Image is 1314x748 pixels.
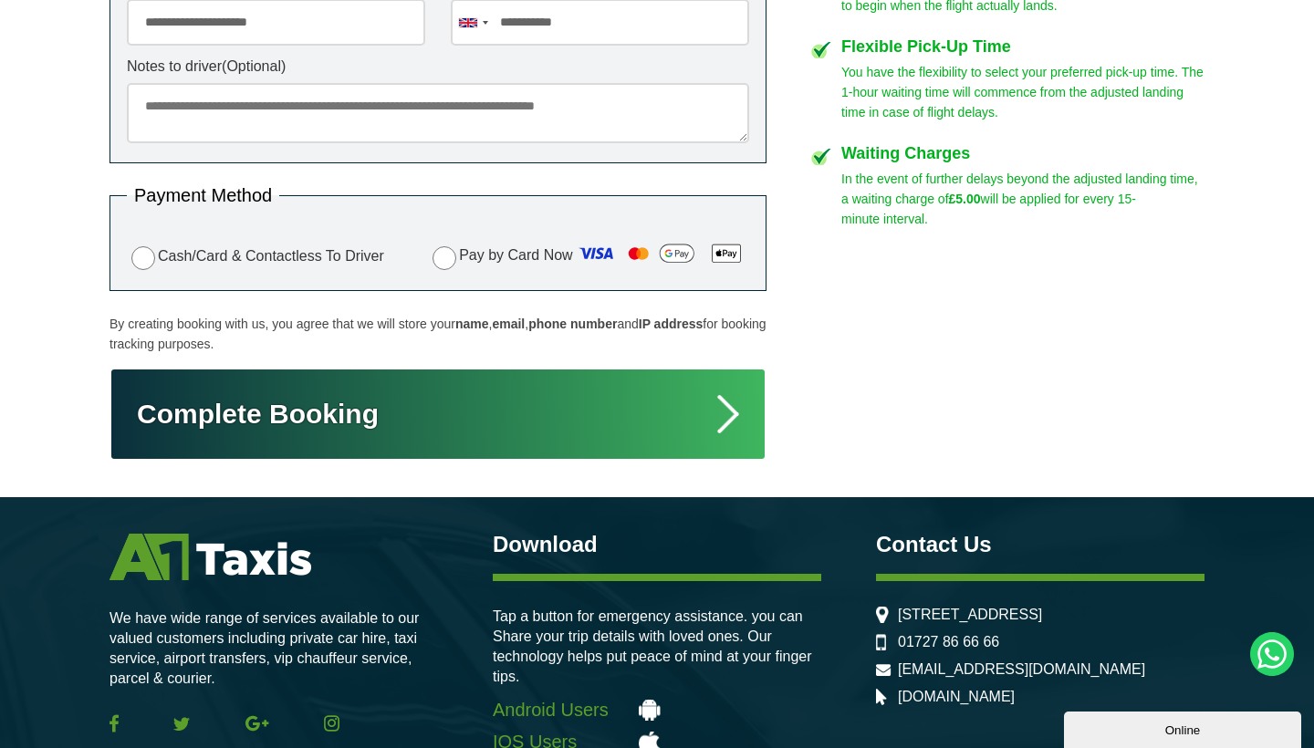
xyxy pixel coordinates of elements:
h4: Waiting Charges [841,145,1204,161]
a: [EMAIL_ADDRESS][DOMAIN_NAME] [898,661,1145,678]
input: Cash/Card & Contactless To Driver [131,246,155,270]
img: A1 Taxis St Albans [109,534,311,580]
p: By creating booking with us, you agree that we will store your , , and for booking tracking purpo... [109,314,766,354]
iframe: chat widget [1064,708,1305,748]
legend: Payment Method [127,186,279,204]
strong: £5.00 [949,192,981,206]
a: [DOMAIN_NAME] [898,689,1015,705]
strong: IP address [639,317,704,331]
a: Android Users [493,700,821,721]
img: Google Plus [245,715,269,732]
strong: email [492,317,525,331]
strong: name [455,317,489,331]
button: Complete Booking [109,368,766,461]
span: (Optional) [222,58,286,74]
label: Cash/Card & Contactless To Driver [127,244,384,270]
img: Twitter [173,717,190,731]
a: 01727 86 66 66 [898,634,999,650]
li: [STREET_ADDRESS] [876,607,1204,623]
h4: Flexible Pick-Up Time [841,38,1204,55]
p: In the event of further delays beyond the adjusted landing time, a waiting charge of will be appl... [841,169,1204,229]
label: Pay by Card Now [428,239,749,274]
h3: Contact Us [876,534,1204,556]
strong: phone number [528,317,617,331]
h3: Download [493,534,821,556]
p: You have the flexibility to select your preferred pick-up time. The 1-hour waiting time will comm... [841,62,1204,122]
input: Pay by Card Now [433,246,456,270]
label: Notes to driver [127,59,749,74]
p: Tap a button for emergency assistance. you can Share your trip details with loved ones. Our techn... [493,607,821,687]
img: Facebook [109,714,119,732]
p: We have wide range of services available to our valued customers including private car hire, taxi... [109,608,438,689]
img: Instagram [324,715,339,732]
